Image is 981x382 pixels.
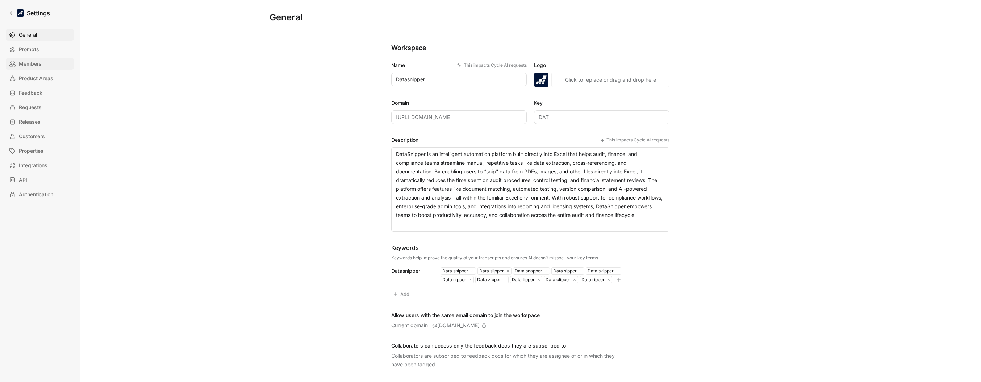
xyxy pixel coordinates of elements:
div: Data zipper [476,277,501,283]
div: Data snipper [441,268,468,274]
a: Settings [6,6,53,20]
a: Feedback [6,87,74,99]
div: Keywords [391,243,598,252]
div: This impacts Cycle AI requests [457,62,527,69]
span: Authentication [19,190,53,199]
div: Data tipper [510,277,535,283]
h1: General [270,12,302,23]
span: General [19,30,37,39]
input: Some placeholder [391,110,527,124]
a: Customers [6,131,74,142]
span: Requests [19,103,42,112]
div: Allow users with the same email domain to join the workspace [391,311,540,320]
span: Properties [19,147,43,155]
a: Members [6,58,74,70]
a: Releases [6,116,74,128]
label: Domain [391,99,527,107]
span: Prompts [19,45,39,54]
div: Data sipper [552,268,577,274]
div: This impacts Cycle AI requests [600,136,669,144]
img: logo [534,73,548,87]
div: [DOMAIN_NAME] [437,321,480,330]
div: Data nipper [441,277,466,283]
label: Name [391,61,527,70]
div: Collaborators can access only the feedback docs they are subscribed to [391,341,623,350]
div: Keywords help improve the quality of your transcripts and ensures AI doesn’t misspell your key terms [391,255,598,261]
a: Product Areas [6,73,74,84]
span: Releases [19,118,41,126]
a: API [6,174,74,186]
h1: Settings [27,9,50,17]
textarea: DataSnipper is an intelligent automation platform built directly into Excel that helps audit, fin... [391,147,669,232]
a: Properties [6,145,74,157]
label: Description [391,136,669,144]
label: Logo [534,61,669,70]
a: General [6,29,74,41]
div: Current domain : @ [391,321,486,330]
span: Members [19,59,42,68]
span: Product Areas [19,74,53,83]
a: Integrations [6,160,74,171]
span: Customers [19,132,45,141]
div: Datasnipper [391,267,432,275]
a: Requests [6,102,74,113]
span: API [19,176,27,184]
a: Prompts [6,44,74,55]
div: Data ripper [580,277,605,283]
button: Add [391,289,413,299]
button: Click to replace or drag and drop here [551,73,669,87]
h2: Workspace [391,44,669,52]
div: Collaborators are subscribed to feedback docs for which they are assignee of or in which they hav... [391,352,623,369]
span: Integrations [19,161,47,170]
span: Feedback [19,89,42,97]
div: Data clipper [544,277,571,283]
label: Key [534,99,669,107]
div: Data snapper [513,268,542,274]
a: Authentication [6,189,74,200]
div: Data slipper [478,268,504,274]
div: Data skipper [586,268,614,274]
